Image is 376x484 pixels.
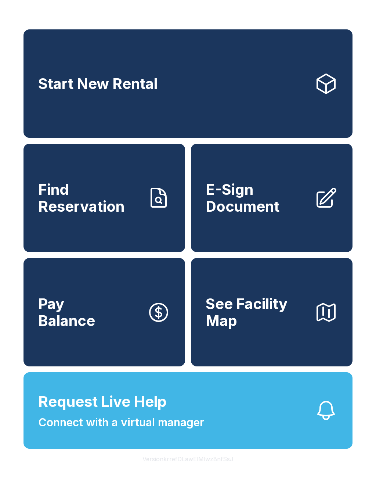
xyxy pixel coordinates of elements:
[38,295,95,329] span: Pay Balance
[191,144,352,252] a: E-Sign Document
[23,144,185,252] a: Find Reservation
[191,258,352,366] button: See Facility Map
[38,75,158,92] span: Start New Rental
[38,181,141,215] span: Find Reservation
[206,181,308,215] span: E-Sign Document
[23,372,352,449] button: Request Live HelpConnect with a virtual manager
[137,449,239,469] button: VersionkrrefDLawElMlwz8nfSsJ
[38,414,204,431] span: Connect with a virtual manager
[38,391,167,413] span: Request Live Help
[23,258,185,366] button: PayBalance
[206,295,308,329] span: See Facility Map
[23,29,352,138] a: Start New Rental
